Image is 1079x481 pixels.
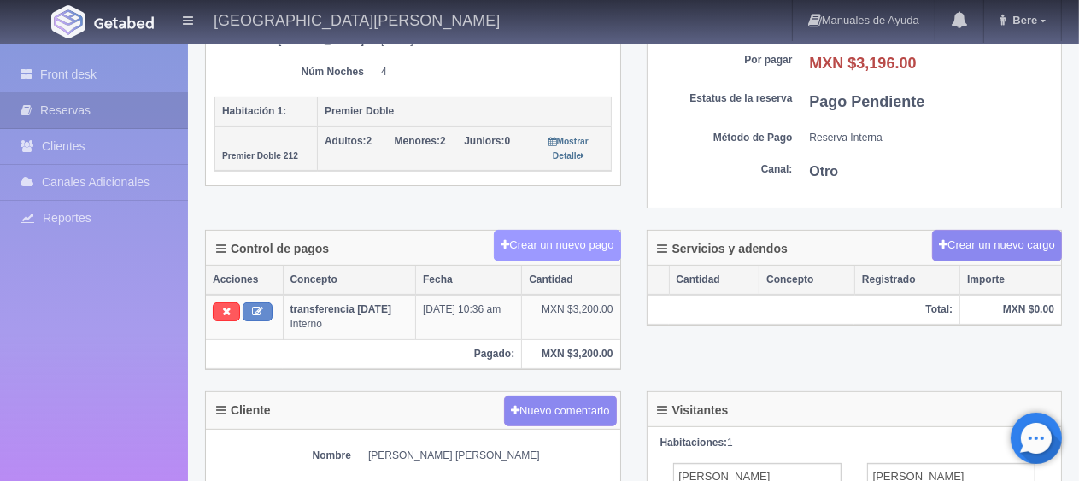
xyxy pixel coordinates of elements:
b: Otro [810,164,839,179]
b: Habitación 1: [222,105,286,117]
span: Bere [1008,14,1037,26]
dd: 4 [381,65,599,79]
strong: Menores: [395,135,440,147]
dd: Reserva Interna [810,131,1053,145]
th: MXN $0.00 [960,295,1061,325]
th: Registrado [854,266,959,295]
th: Total: [648,295,960,325]
strong: Habitaciones: [660,437,728,449]
td: [DATE] 10:36 am [416,295,522,339]
h4: Visitantes [658,404,729,417]
dt: Por pagar [656,53,793,67]
button: Nuevo comentario [504,396,617,427]
span: 0 [464,135,510,147]
img: Getabed [94,16,154,29]
small: Premier Doble 212 [222,151,298,161]
button: Crear un nuevo pago [494,230,620,261]
strong: Juniors: [464,135,504,147]
span: 2 [325,135,372,147]
dt: Núm Noches [227,65,364,79]
span: 2 [395,135,446,147]
dt: Canal: [656,162,793,177]
th: Importe [960,266,1061,295]
div: 1 [660,436,1049,450]
th: Cantidad [522,266,620,295]
th: Cantidad [669,266,759,295]
b: MXN $3,196.00 [810,55,917,72]
th: Concepto [283,266,416,295]
b: Pago Pendiente [810,93,925,110]
td: Interno [283,295,416,339]
th: Fecha [416,266,522,295]
dt: Método de Pago [656,131,793,145]
a: Mostrar Detalle [549,135,589,161]
dd: [PERSON_NAME] [PERSON_NAME] [368,449,612,463]
th: Acciones [206,266,283,295]
b: transferencia [DATE] [290,303,391,315]
th: MXN $3,200.00 [522,339,620,368]
td: MXN $3,200.00 [522,295,620,339]
h4: Servicios y adendos [658,243,788,255]
th: Pagado: [206,339,522,368]
dt: Nombre [214,449,351,463]
dt: Estatus de la reserva [656,91,793,106]
th: Premier Doble [318,97,612,126]
h4: Control de pagos [216,243,329,255]
h4: Cliente [216,404,271,417]
th: Concepto [759,266,855,295]
small: Mostrar Detalle [549,137,589,161]
h4: [GEOGRAPHIC_DATA][PERSON_NAME] [214,9,500,30]
img: Getabed [51,5,85,38]
strong: Adultos: [325,135,367,147]
button: Crear un nuevo cargo [932,230,1062,261]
